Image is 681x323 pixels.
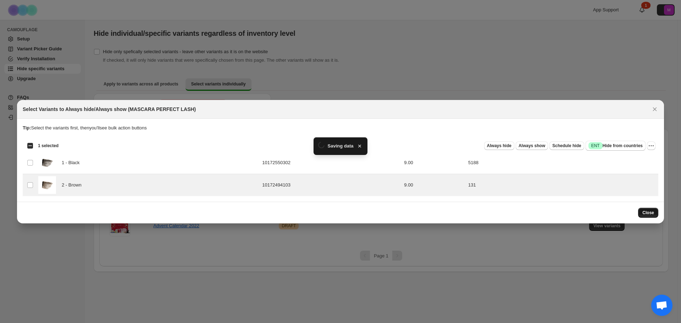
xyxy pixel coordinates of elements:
td: 10172494103 [260,174,402,196]
strong: Tip: [23,125,31,130]
button: Always hide [484,141,514,150]
span: Hide from countries [588,142,643,149]
h2: Select Variants to Always hide/Always show (MASCARA PERFECT LASH) [23,106,196,113]
span: Close [642,210,654,216]
img: 0729238724945.jpg [38,176,56,194]
span: Saving data [328,143,354,150]
span: Always show [519,143,545,149]
td: 10172550302 [260,151,402,174]
span: ENT [591,143,600,149]
button: More actions [647,141,655,150]
span: 2 - Brown [62,182,85,189]
span: 1 - Black [62,159,83,166]
td: 9.00 [402,174,466,196]
div: Ouvrir le chat [651,295,672,316]
button: Always show [516,141,548,150]
td: 5188 [466,151,658,174]
td: 131 [466,174,658,196]
span: 1 selected [38,143,59,149]
button: SuccessENTHide from countries [586,141,646,151]
button: Close [638,208,658,218]
button: Schedule hide [549,141,584,150]
span: Schedule hide [552,143,581,149]
p: Select the variants first, then you'll see bulk action buttons [23,124,658,132]
span: Always hide [487,143,511,149]
button: Close [650,104,660,114]
img: 0729238725508_be368454-c227-4eb1-9ab4-0282c8b33a8f.jpg [38,154,56,172]
td: 9.00 [402,151,466,174]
